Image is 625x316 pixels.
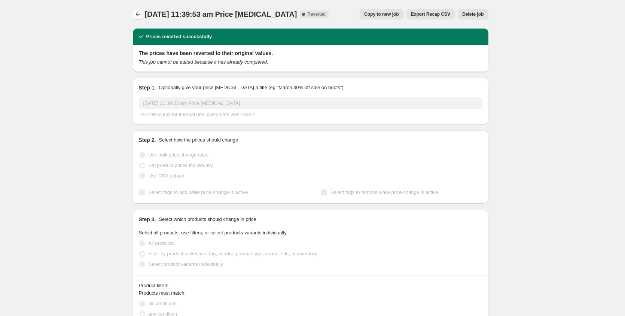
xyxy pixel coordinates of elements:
[330,189,438,195] span: Select tags to remove while price change is active
[149,301,177,306] span: all conditions
[364,11,399,17] span: Copy to new job
[458,9,488,19] button: Delete job
[149,152,208,158] span: Use bulk price change rules
[139,97,482,109] input: 30% off holiday sale
[139,216,156,223] h2: Step 3.
[149,162,213,168] span: Set product prices individually
[139,230,287,236] span: Select all products, use filters, or select products variants individually
[159,216,256,223] p: Select which products should change in price
[149,173,185,179] span: Use CSV upload
[406,9,455,19] button: Export Recap CSV
[360,9,403,19] button: Copy to new job
[133,9,143,19] button: Price change jobs
[139,59,268,65] i: This job cannot be edited because it has already completed.
[145,10,297,18] span: [DATE] 11:39:53 am Price [MEDICAL_DATA]
[139,84,156,91] h2: Step 1.
[139,290,186,296] span: Products must match:
[307,11,326,17] span: Reverted
[159,136,238,144] p: Select how the prices should change
[139,49,482,57] h2: The prices have been reverted to their original values.
[149,261,223,267] span: Select product variants individually
[462,11,484,17] span: Delete job
[139,282,482,289] div: Product filters
[159,84,343,91] p: Optionally give your price [MEDICAL_DATA] a title (eg "March 30% off sale on boots")
[139,112,255,117] span: This title is just for internal use, customers won't see it
[411,11,450,17] span: Export Recap CSV
[149,240,174,246] span: All products
[146,33,212,40] h2: Prices reverted successfully
[139,136,156,144] h2: Step 2.
[149,189,248,195] span: Select tags to add while price change is active
[149,251,317,256] span: Filter by product, collection, tag, vendor, product type, variant title, or inventory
